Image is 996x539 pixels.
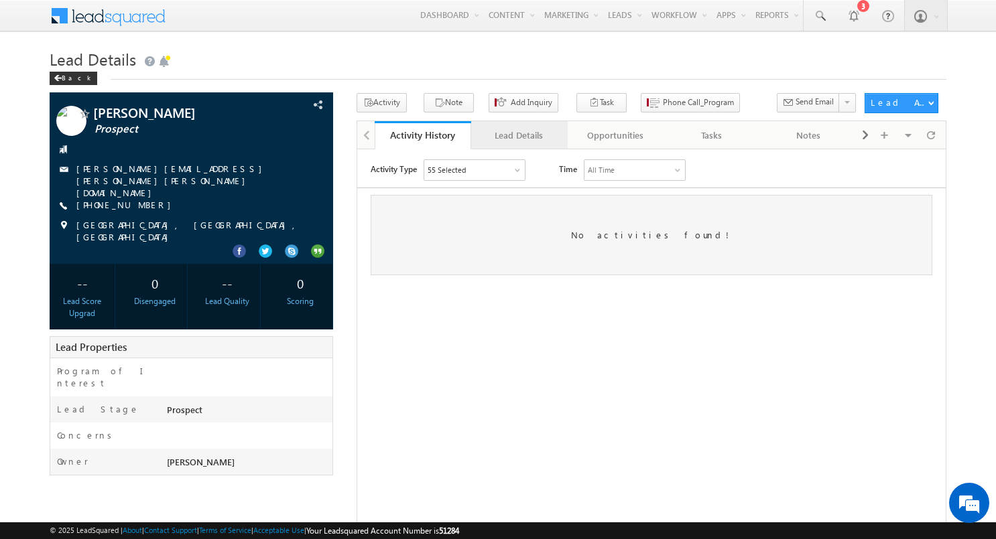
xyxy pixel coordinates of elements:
a: Terms of Service [199,526,251,534]
a: Tasks [664,121,761,149]
button: Note [424,93,474,112]
div: Lead Score Upgrad [53,295,111,319]
div: -- [53,271,111,295]
span: Send Email [796,96,834,108]
span: [PHONE_NUMBER] [76,199,178,212]
span: Phone Call_Program [663,96,734,108]
a: Acceptable Use [253,526,304,534]
button: Add Inquiry [489,93,558,112]
div: Prospect [164,403,333,422]
a: Back [50,71,104,82]
div: 0 [126,271,184,295]
span: Lead Properties [56,340,127,354]
div: Scoring [271,295,330,307]
div: Tasks [675,127,749,143]
button: Task [576,93,627,112]
span: Activity Type [13,10,60,30]
a: Lead Details [471,121,568,149]
div: Back [50,72,97,85]
span: Time [202,10,220,30]
button: Lead Actions [865,93,938,113]
div: Lead Quality [198,295,257,307]
div: Notes [771,127,845,143]
button: Phone Call_Program [641,93,740,112]
a: Contact Support [144,526,197,534]
span: [PERSON_NAME] [167,456,235,467]
div: Lead Details [482,127,556,143]
span: Prospect [95,123,270,136]
div: Activity History [385,129,461,141]
a: About [123,526,142,534]
label: Lead Stage [57,403,139,415]
div: 0 [271,271,330,295]
span: Add Inquiry [511,96,552,108]
a: Activity History [375,121,471,149]
a: [PERSON_NAME][EMAIL_ADDRESS][PERSON_NAME][PERSON_NAME][DOMAIN_NAME] [76,163,269,198]
div: All Time [231,15,257,27]
span: [PERSON_NAME] [93,106,269,119]
span: Your Leadsquared Account Number is [306,526,459,536]
span: © 2025 LeadSquared | | | | | [50,524,459,537]
button: Activity [357,93,407,112]
div: -- [198,271,257,295]
div: Disengaged [126,295,184,307]
label: Owner [57,455,88,467]
a: Opportunities [568,121,664,149]
span: [GEOGRAPHIC_DATA], [GEOGRAPHIC_DATA], [GEOGRAPHIC_DATA] [76,219,306,243]
div: Lead Actions [871,96,928,108]
span: Lead Details [50,48,136,70]
label: Program of Interest [57,365,153,389]
a: Notes [761,121,857,149]
button: Send Email [777,93,840,112]
div: 55 Selected [70,15,109,27]
div: Sales Activity,Program,Email Bounced,Email Link Clicked,Email Marked Spam & 50 more.. [67,11,168,31]
span: 51284 [439,526,459,536]
img: Profile photo [56,106,86,141]
div: No activities found! [13,46,575,126]
label: Concerns [57,429,117,441]
div: Opportunities [578,127,652,143]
